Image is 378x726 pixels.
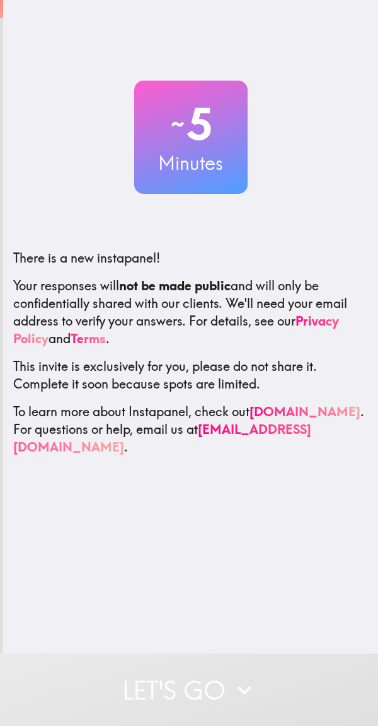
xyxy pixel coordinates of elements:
span: There is a new instapanel! [13,250,160,266]
h2: 5 [134,98,248,150]
span: ~ [169,105,186,143]
a: [DOMAIN_NAME] [249,404,360,419]
p: Your responses will and will only be confidentially shared with our clients. We'll need your emai... [13,277,368,348]
p: To learn more about Instapanel, check out . For questions or help, email us at . [13,403,368,456]
a: Privacy Policy [13,313,339,346]
h3: Minutes [134,150,248,176]
a: [EMAIL_ADDRESS][DOMAIN_NAME] [13,421,311,455]
p: This invite is exclusively for you, please do not share it. Complete it soon because spots are li... [13,358,368,393]
a: Terms [71,331,106,346]
b: not be made public [119,278,231,293]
